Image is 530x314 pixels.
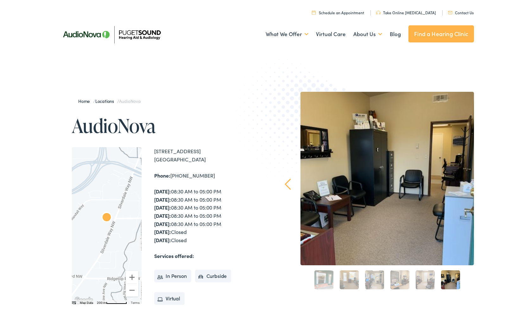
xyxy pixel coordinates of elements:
li: In Person [154,270,191,282]
li: Virtual [154,292,185,305]
span: / / [78,98,141,104]
div: [STREET_ADDRESS] [GEOGRAPHIC_DATA] [154,147,265,163]
img: utility icon [376,11,381,15]
strong: [DATE]: [154,188,171,195]
button: Zoom out [126,284,138,297]
strong: [DATE]: [154,212,171,219]
a: Take Online [MEDICAL_DATA] [376,10,436,15]
strong: [DATE]: [154,228,171,235]
img: Google [73,296,94,304]
li: Curbside [195,270,231,282]
a: Contact Us [448,10,474,15]
div: 08:30 AM to 05:00 PM 08:30 AM to 05:00 PM 08:30 AM to 05:00 PM 08:30 AM to 05:00 PM 08:30 AM to 0... [154,187,265,244]
span: 200 m [97,301,106,305]
strong: [DATE]: [154,220,171,227]
strong: [DATE]: [154,196,171,203]
img: utility icon [448,11,452,14]
a: 5 [416,270,435,289]
a: Terms (opens in new tab) [131,301,140,305]
a: Schedule an Appointment [312,10,364,15]
button: Map Scale: 200 m per 62 pixels [95,300,129,304]
a: Blog [390,22,401,46]
h1: AudioNova [72,115,265,136]
a: 3 [365,270,384,289]
span: AudioNova [119,98,141,104]
a: What We Offer [266,22,308,46]
strong: [DATE]: [154,204,171,211]
div: AudioNova [99,210,114,226]
div: [PHONE_NUMBER] [154,172,265,180]
a: Virtual Care [316,22,346,46]
strong: Phone: [154,172,170,179]
button: Keyboard shortcuts [72,301,76,305]
strong: [DATE]: [154,236,171,243]
a: 2 [340,270,359,289]
a: About Us [353,22,382,46]
a: 1 [314,270,333,289]
button: Zoom in [126,271,138,284]
a: Home [78,98,93,104]
a: 6 [441,270,460,289]
a: Find a Hearing Clinic [408,25,474,42]
button: Map Data [80,301,93,305]
strong: Services offered: [154,252,194,259]
a: 4 [390,270,409,289]
a: Open this area in Google Maps (opens a new window) [73,296,94,304]
img: utility icon [312,10,316,15]
a: Prev [285,179,291,190]
a: Locations [95,98,117,104]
